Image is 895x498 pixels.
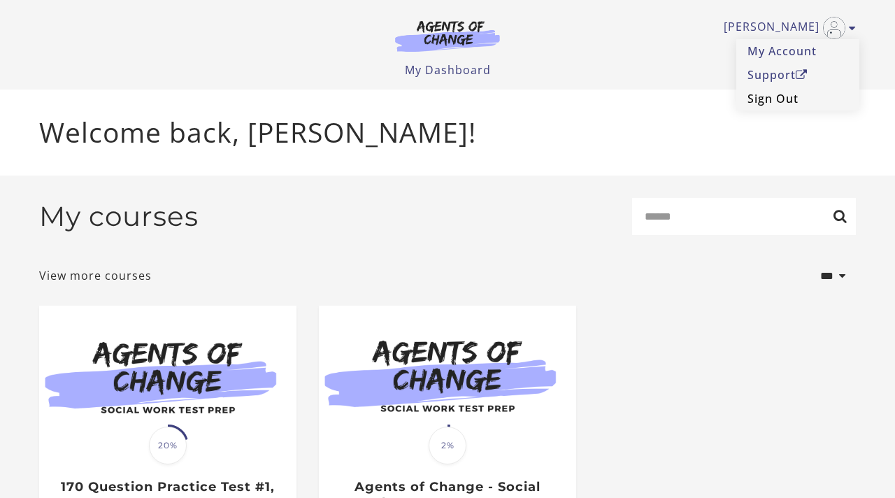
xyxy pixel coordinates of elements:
[429,427,466,464] span: 2%
[380,20,515,52] img: Agents of Change Logo
[796,69,808,80] i: Open in a new window
[736,87,859,111] a: Sign Out
[39,200,199,233] h2: My courses
[724,17,849,39] a: Toggle menu
[405,62,491,78] a: My Dashboard
[736,63,859,87] a: SupportOpen in a new window
[149,427,187,464] span: 20%
[39,112,856,153] p: Welcome back, [PERSON_NAME]!
[39,267,152,284] a: View more courses
[736,39,859,63] a: My Account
